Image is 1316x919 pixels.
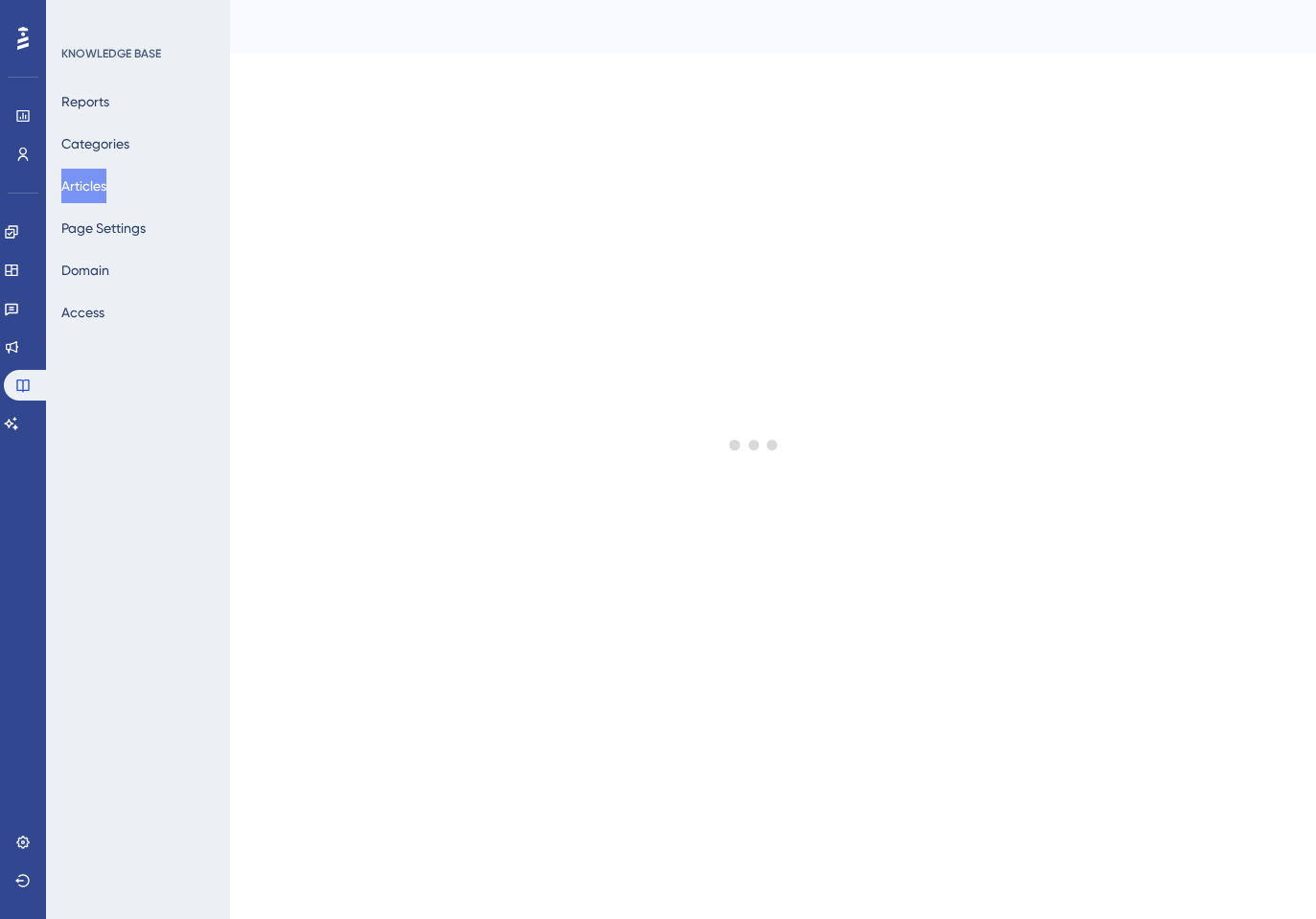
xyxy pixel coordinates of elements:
[61,211,146,245] button: Page Settings
[61,253,109,287] button: Domain
[61,84,109,119] button: Reports
[61,169,106,203] button: Articles
[61,126,129,161] button: Categories
[61,295,104,330] button: Access
[61,46,161,61] div: KNOWLEDGE BASE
